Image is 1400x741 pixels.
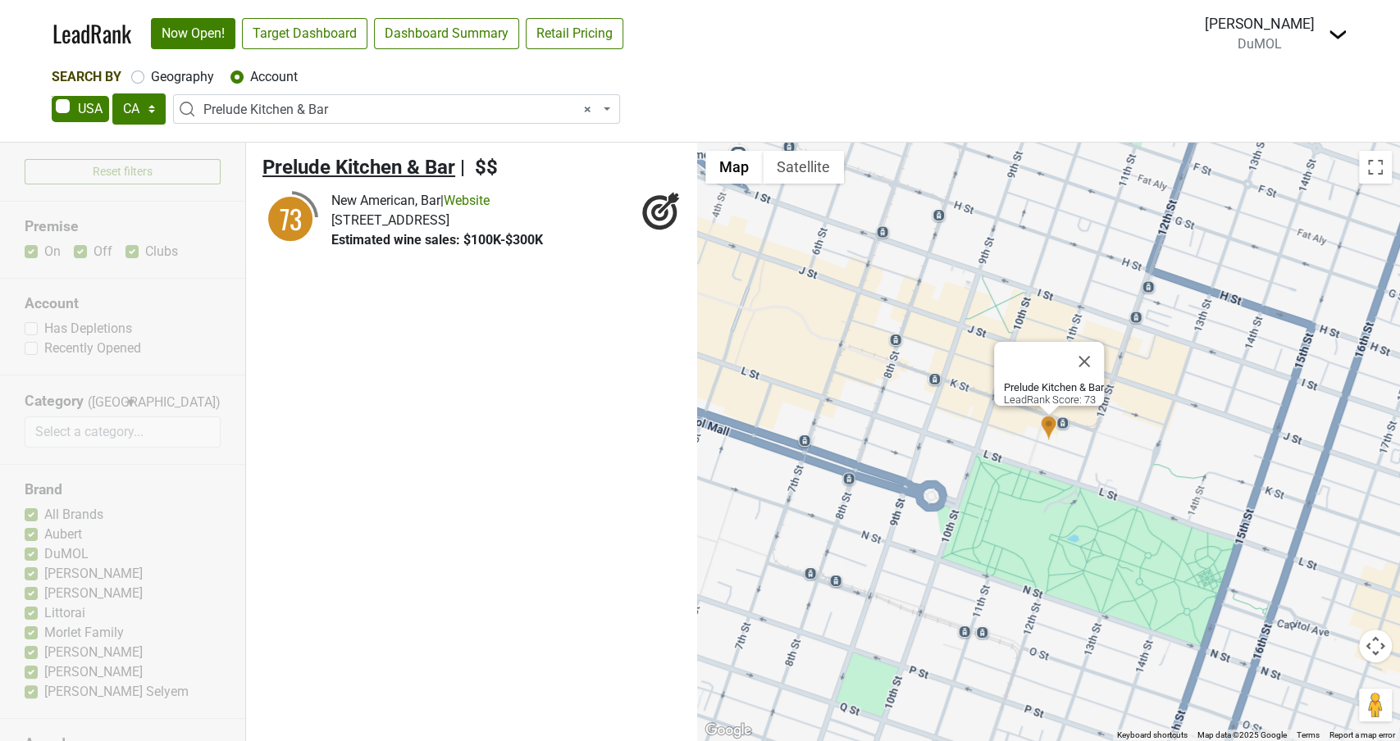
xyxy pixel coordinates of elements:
[1329,730,1395,739] a: Report a map error
[1297,730,1320,739] a: Terms (opens in new tab)
[444,193,490,208] a: Website
[151,67,214,87] label: Geography
[262,191,318,247] img: quadrant_split.svg
[701,720,755,741] a: Open this area in Google Maps (opens a new window)
[1205,13,1315,34] div: [PERSON_NAME]
[763,151,844,184] button: Show satellite imagery
[173,94,620,124] span: Prelude Kitchen & Bar
[151,18,235,49] a: Now Open!
[705,151,763,184] button: Show street map
[250,67,298,87] label: Account
[331,191,543,211] div: |
[1359,689,1392,721] button: Drag Pegman onto the map to open Street View
[526,18,623,49] a: Retail Pricing
[331,212,449,228] span: [STREET_ADDRESS]
[584,100,591,120] span: Remove all items
[1117,730,1188,741] button: Keyboard shortcuts
[701,720,755,741] img: Google
[1065,342,1104,381] button: Close
[203,100,600,120] span: Prelude Kitchen & Bar
[1359,630,1392,662] button: Map camera controls
[374,18,519,49] a: Dashboard Summary
[1197,730,1287,739] span: Map data ©2025 Google
[1040,415,1057,442] div: Prelude Kitchen & Bar
[1004,381,1104,406] div: LeadRank Score: 73
[262,156,455,179] span: Prelude Kitchen & Bar
[1238,36,1282,52] span: DuMOL
[1359,151,1392,184] button: Toggle fullscreen view
[266,194,315,243] div: 73
[1328,25,1348,44] img: Dropdown Menu
[331,232,543,248] span: Estimated wine sales: $100K-$300K
[242,18,367,49] a: Target Dashboard
[1004,381,1104,393] b: Prelude Kitchen & Bar
[460,156,498,179] span: | $$
[52,69,121,84] span: Search By
[331,193,440,208] span: New American, Bar
[52,16,131,51] a: LeadRank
